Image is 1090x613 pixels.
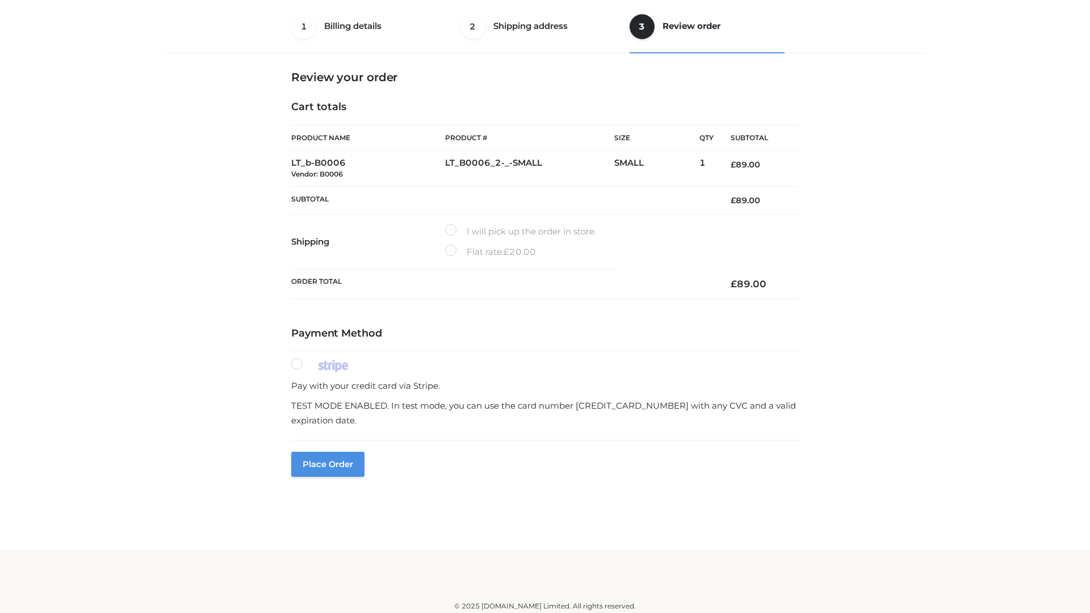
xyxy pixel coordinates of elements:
p: Pay with your credit card via Stripe. [291,379,799,393]
td: SMALL [614,151,699,187]
th: Product # [445,125,614,151]
th: Qty [699,125,714,151]
bdi: 89.00 [731,159,760,170]
th: Size [614,125,694,151]
td: 1 [699,151,714,187]
bdi: 20.00 [504,246,536,257]
p: TEST MODE ENABLED. In test mode, you can use the card number [CREDIT_CARD_NUMBER] with any CVC an... [291,398,799,427]
span: £ [731,195,736,205]
h4: Payment Method [291,328,799,340]
div: © 2025 [DOMAIN_NAME] Limited. All rights reserved. [169,601,921,612]
th: Product Name [291,125,445,151]
span: £ [731,159,736,170]
th: Subtotal [291,186,714,214]
small: Vendor: B0006 [291,170,343,178]
bdi: 89.00 [731,278,766,289]
button: Place order [291,452,364,477]
h4: Cart totals [291,101,799,114]
span: £ [731,278,737,289]
h3: Review your order [291,70,799,84]
td: LT_b-B0006 [291,151,445,187]
th: Shipping [291,215,445,269]
span: £ [504,246,509,257]
td: LT_B0006_2-_-SMALL [445,151,614,187]
th: Order Total [291,269,714,299]
th: Subtotal [714,125,799,151]
bdi: 89.00 [731,195,760,205]
label: Flat rate: [445,245,536,259]
label: I will pick up the order in store. [445,224,596,239]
